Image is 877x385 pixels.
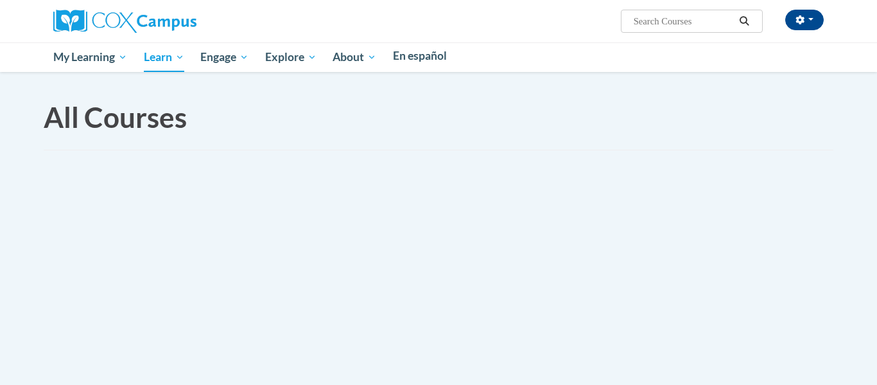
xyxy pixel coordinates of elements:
a: En español [385,42,455,69]
div: Main menu [34,42,843,72]
a: Learn [135,42,193,72]
img: Cox Campus [53,10,196,33]
a: About [325,42,385,72]
span: Engage [200,49,248,65]
span: All Courses [44,100,187,134]
span: About [333,49,376,65]
i:  [739,17,751,26]
span: En español [393,49,447,62]
span: Learn [144,49,184,65]
a: Explore [257,42,325,72]
a: My Learning [45,42,135,72]
span: Explore [265,49,317,65]
a: Cox Campus [53,15,196,26]
button: Search [735,13,754,29]
a: Engage [192,42,257,72]
button: Account Settings [785,10,824,30]
input: Search Courses [632,13,735,29]
span: My Learning [53,49,127,65]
